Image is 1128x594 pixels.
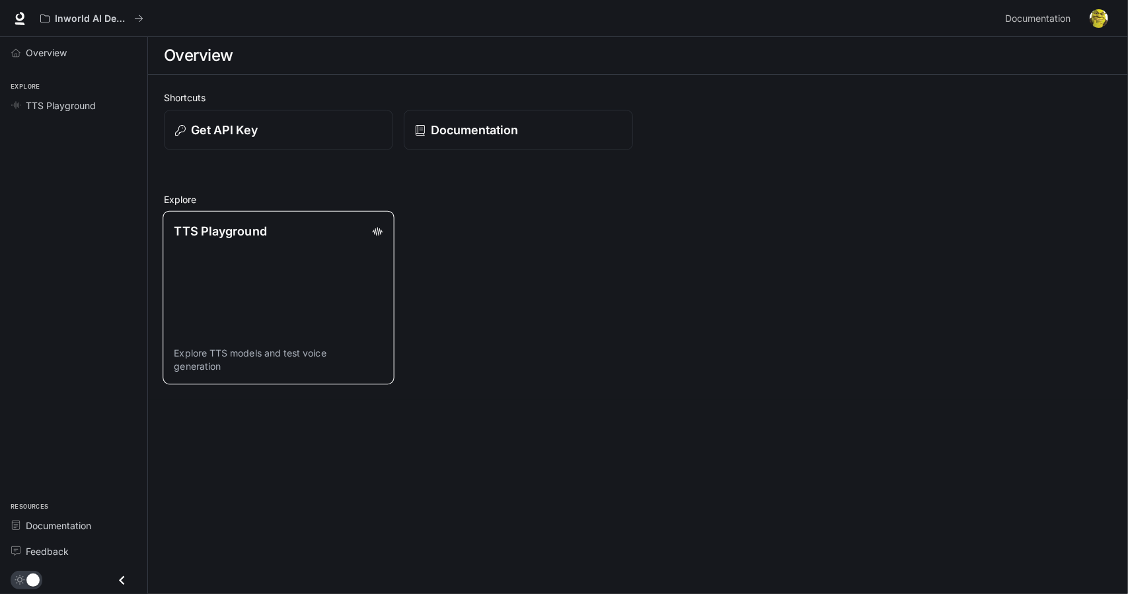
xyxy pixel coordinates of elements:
[5,540,142,563] a: Feedback
[431,121,518,139] p: Documentation
[5,41,142,64] a: Overview
[164,91,1112,105] h2: Shortcuts
[1086,5,1112,32] button: User avatar
[26,99,96,112] span: TTS Playground
[163,211,394,385] a: TTS PlaygroundExplore TTS models and test voice generation
[164,192,1112,206] h2: Explore
[174,347,383,373] p: Explore TTS models and test voice generation
[34,5,149,32] button: All workspaces
[1000,5,1080,32] a: Documentation
[5,94,142,117] a: TTS Playground
[191,121,258,139] p: Get API Key
[107,567,137,594] button: Close drawer
[26,544,69,558] span: Feedback
[1090,9,1108,28] img: User avatar
[164,42,233,69] h1: Overview
[26,46,67,60] span: Overview
[174,222,266,240] p: TTS Playground
[26,519,91,532] span: Documentation
[164,110,393,150] button: Get API Key
[26,572,40,587] span: Dark mode toggle
[5,514,142,537] a: Documentation
[404,110,633,150] a: Documentation
[55,13,129,24] p: Inworld AI Demos
[1005,11,1071,27] span: Documentation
